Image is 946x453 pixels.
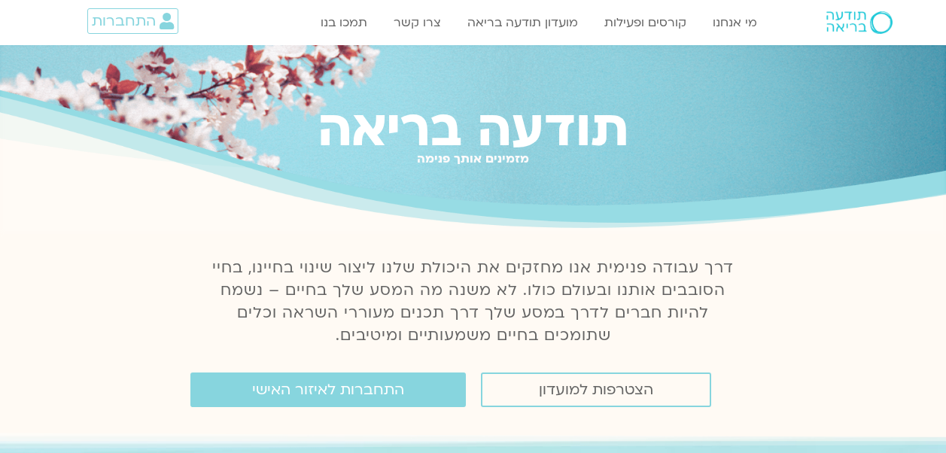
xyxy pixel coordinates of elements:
a: תמכו בנו [313,8,375,37]
span: התחברות לאיזור האישי [252,382,404,398]
a: צרו קשר [386,8,449,37]
a: התחברות לאיזור האישי [190,372,466,407]
a: הצטרפות למועדון [481,372,711,407]
a: התחברות [87,8,178,34]
a: מי אנחנו [705,8,765,37]
span: הצטרפות למועדון [539,382,653,398]
a: קורסים ופעילות [597,8,694,37]
a: מועדון תודעה בריאה [460,8,586,37]
span: התחברות [92,13,156,29]
p: דרך עבודה פנימית אנו מחזקים את היכולת שלנו ליצור שינוי בחיינו, בחיי הסובבים אותנו ובעולם כולו. לא... [204,257,743,347]
img: תודעה בריאה [826,11,893,34]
